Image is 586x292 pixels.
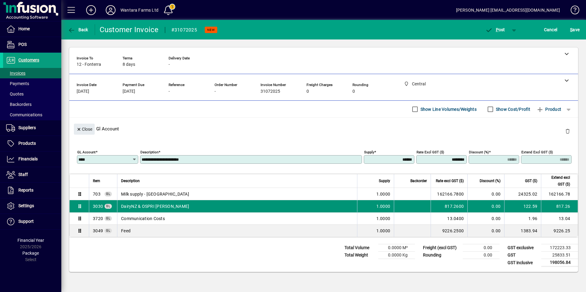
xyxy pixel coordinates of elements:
span: 31072025 [261,89,280,94]
td: 25833.51 [541,252,578,259]
app-page-header-button: Close [72,126,96,132]
span: 0 [352,89,355,94]
td: 13.04 [541,212,578,225]
span: ave [570,25,580,35]
span: Customers [18,58,39,62]
button: Delete [560,124,575,138]
a: Invoices [3,68,61,78]
span: POS [18,42,27,47]
td: 0.00 [467,225,504,237]
mat-label: Supply [364,150,374,154]
span: Milk supply - [GEOGRAPHIC_DATA] [121,191,189,197]
span: 1.0000 [376,215,390,222]
a: Reports [3,183,61,198]
span: S [570,27,573,32]
td: 24325.02 [504,188,541,200]
button: Post [482,24,508,35]
button: Back [66,24,90,35]
div: [PERSON_NAME] [EMAIL_ADDRESS][DOMAIN_NAME] [456,5,560,15]
a: Settings [3,198,61,214]
td: Freight (excl GST) [420,244,463,252]
a: Support [3,214,61,229]
td: GST inclusive [504,259,541,267]
app-page-header-button: Delete [560,128,575,134]
span: Rate excl GST ($) [436,178,464,184]
span: Description [121,178,140,184]
div: Gl Account [69,118,578,140]
span: Suppliers [18,125,36,130]
span: - [169,89,170,94]
div: 817.2600 [435,203,464,209]
td: 0.00 [467,212,504,225]
span: GL [106,204,110,208]
td: 0.00 [467,188,504,200]
td: 0.0000 M³ [378,244,415,252]
span: Quotes [6,92,24,96]
div: 162166.7800 [435,191,464,197]
span: ost [485,27,505,32]
div: #31072025 [171,25,197,35]
td: Total Weight [341,252,378,259]
td: 198056.84 [541,259,578,267]
mat-label: Discount (%) [469,150,489,154]
span: Reports [18,188,33,193]
span: Communication Costs [121,215,165,222]
span: Home [18,26,30,31]
span: GST ($) [525,178,537,184]
a: Staff [3,167,61,182]
td: 0.00 [463,252,500,259]
span: Back [68,27,88,32]
span: 1.0000 [376,203,390,209]
div: 9226.2500 [435,228,464,234]
span: Payments [6,81,29,86]
span: Communications [6,112,42,117]
a: Quotes [3,89,61,99]
span: Cancel [544,25,557,35]
a: POS [3,37,61,52]
td: GST exclusive [504,244,541,252]
a: Home [3,21,61,37]
a: Payments [3,78,61,89]
button: Cancel [542,24,559,35]
span: Settings [18,203,34,208]
span: Backorder [410,178,427,184]
span: Support [18,219,34,224]
a: Knowledge Base [566,1,578,21]
td: 817.26 [541,200,578,212]
span: Milk supply - Fonterra [93,191,101,197]
span: Package [22,251,39,256]
button: Add [81,5,101,16]
td: Rounding [420,252,463,259]
button: Save [569,24,581,35]
mat-label: GL Account [77,150,96,154]
mat-label: Description [140,150,158,154]
span: NEW [207,28,215,32]
span: P [496,27,499,32]
div: Customer Invoice [100,25,159,35]
span: Item [93,178,100,184]
span: DairyNZ & OSPRI [PERSON_NAME] [121,203,189,209]
span: Financial Year [17,238,44,243]
a: Financials [3,152,61,167]
span: Product [536,104,561,114]
td: 0.00 [463,244,500,252]
button: Profile [101,5,120,16]
app-page-header-button: Back [61,24,95,35]
div: Wantara Farms Ltd [120,5,158,15]
a: Communications [3,110,61,120]
td: 122.59 [504,200,541,212]
span: Feed [121,228,131,234]
span: Communication Costs [93,215,103,222]
label: Show Line Volumes/Weights [419,106,477,112]
span: GL [106,229,110,232]
button: Close [74,124,95,135]
td: 162166.78 [541,188,578,200]
mat-label: Rate excl GST ($) [417,150,444,154]
span: DairyNZ & OSPRI Fee Levy [93,203,103,209]
td: 0.0000 Kg [378,252,415,259]
span: 1.0000 [376,191,390,197]
label: Show Cost/Profit [495,106,530,112]
span: Feed [93,228,103,234]
a: Suppliers [3,120,61,136]
td: 9226.25 [541,225,578,237]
